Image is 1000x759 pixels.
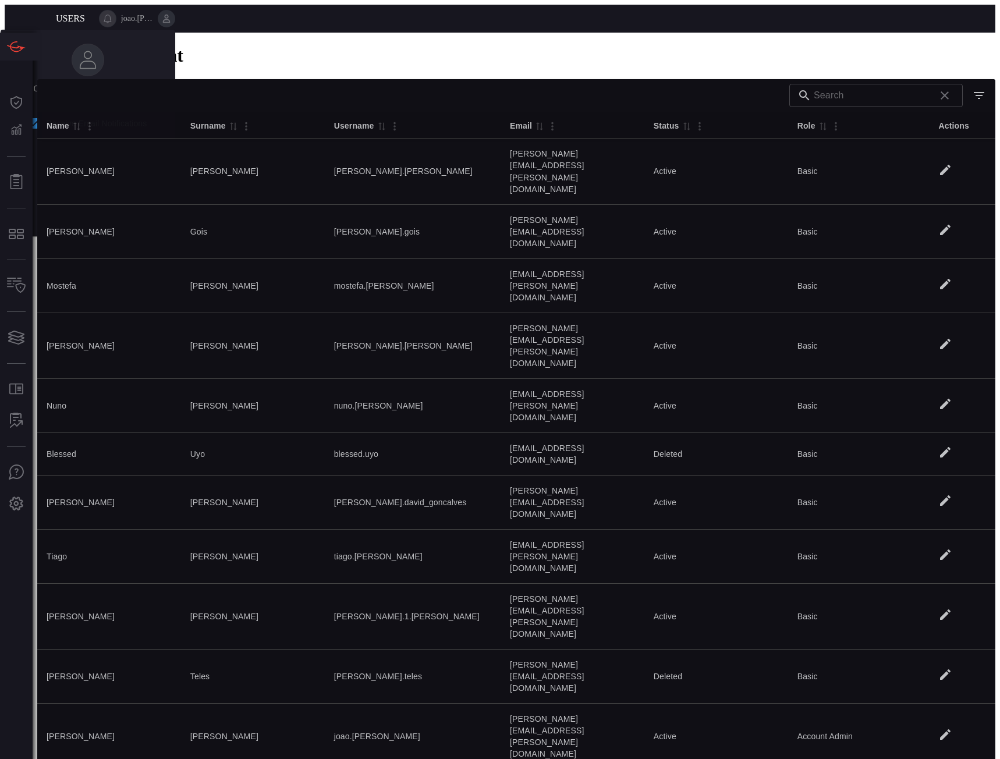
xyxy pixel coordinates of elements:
[190,119,226,133] div: Surname
[385,117,404,136] button: Column Actions
[814,84,930,107] input: Search
[510,119,532,133] div: Email
[679,120,693,131] span: Sort by Status ascending
[644,139,788,204] td: Active
[501,259,644,313] td: [EMAIL_ADDRESS][PERSON_NAME][DOMAIN_NAME]
[501,433,644,476] td: [EMAIL_ADDRESS][DOMAIN_NAME]
[37,584,181,650] td: [PERSON_NAME]
[37,313,181,379] td: [PERSON_NAME]
[237,117,256,136] button: Column Actions
[788,205,932,259] td: Basic
[37,476,181,530] td: [PERSON_NAME]
[226,120,239,131] span: Sort by Surname ascending
[788,433,932,476] td: Basic
[501,530,644,584] td: [EMAIL_ADDRESS][PERSON_NAME][DOMAIN_NAME]
[2,272,30,300] button: Inventory
[181,313,325,379] td: [PERSON_NAME]
[181,476,325,530] td: [PERSON_NAME]
[56,13,85,23] span: Users
[374,120,388,131] span: Sort by Username ascending
[2,324,30,352] button: Cards
[644,313,788,379] td: Active
[815,120,829,131] span: Sort by Role ascending
[2,490,30,518] button: Preferences
[181,379,325,433] td: [PERSON_NAME]
[2,459,30,487] button: Ask Us A Question
[181,259,325,313] td: [PERSON_NAME]
[788,259,932,313] td: Basic
[37,205,181,259] td: [PERSON_NAME]
[788,313,932,379] td: Basic
[69,120,83,131] span: Sort by Name ascending
[37,259,181,313] td: Mostefa
[181,139,325,204] td: [PERSON_NAME]
[788,139,932,204] td: Basic
[334,119,374,133] div: Username
[501,650,644,704] td: [PERSON_NAME][EMAIL_ADDRESS][DOMAIN_NAME]
[181,584,325,650] td: [PERSON_NAME]
[788,476,932,530] td: Basic
[325,530,501,584] td: tiago.[PERSON_NAME]
[181,650,325,704] td: Teles
[2,407,30,435] button: ALERT ANALYSIS
[644,259,788,313] td: Active
[325,650,501,704] td: [PERSON_NAME].teles
[543,117,562,136] button: Column Actions
[788,584,932,650] td: Basic
[938,119,969,133] div: Actions
[501,584,644,650] td: [PERSON_NAME][EMAIL_ADDRESS][PERSON_NAME][DOMAIN_NAME]
[325,139,501,204] td: [PERSON_NAME].[PERSON_NAME]
[37,379,181,433] td: Nuno
[788,530,932,584] td: Basic
[644,205,788,259] td: Active
[501,205,644,259] td: [PERSON_NAME][EMAIL_ADDRESS][DOMAIN_NAME]
[325,313,501,379] td: [PERSON_NAME].[PERSON_NAME]
[501,313,644,379] td: [PERSON_NAME][EMAIL_ADDRESS][PERSON_NAME][DOMAIN_NAME]
[37,433,181,476] td: Blessed
[325,433,501,476] td: blessed.uyo
[644,379,788,433] td: Active
[181,433,325,476] td: Uyo
[80,117,99,136] button: Column Actions
[532,120,545,131] span: Sort by Email ascending
[121,14,153,23] span: joao.[PERSON_NAME]
[2,220,30,248] button: MITRE - Detection Posture
[325,584,501,650] td: [PERSON_NAME].1.[PERSON_NAME]
[2,116,30,144] button: Detections
[501,379,644,433] td: [EMAIL_ADDRESS][PERSON_NAME][DOMAIN_NAME]
[797,119,815,133] div: Role
[181,530,325,584] td: [PERSON_NAME]
[37,45,995,66] h1: User Management
[2,168,30,196] button: Reports
[2,375,30,403] button: Rule Catalog
[37,650,181,704] td: [PERSON_NAME]
[644,650,788,704] td: Deleted
[967,84,991,107] button: Show/Hide filters
[325,476,501,530] td: [PERSON_NAME].david_goncalves
[788,650,932,704] td: Basic
[325,205,501,259] td: [PERSON_NAME].gois
[644,530,788,584] td: Active
[325,259,501,313] td: mostefa.[PERSON_NAME]
[827,117,845,136] button: Column Actions
[935,86,955,105] span: Clear search
[2,88,30,116] button: Dashboard
[501,476,644,530] td: [PERSON_NAME][EMAIL_ADDRESS][DOMAIN_NAME]
[501,139,644,204] td: [PERSON_NAME][EMAIL_ADDRESS][PERSON_NAME][DOMAIN_NAME]
[325,379,501,433] td: nuno.[PERSON_NAME]
[181,205,325,259] td: Gois
[690,117,709,136] button: Column Actions
[644,476,788,530] td: Active
[37,530,181,584] td: Tiago
[37,139,181,204] td: [PERSON_NAME]
[47,119,69,133] div: Name
[644,433,788,476] td: Deleted
[654,119,679,133] div: Status
[788,379,932,433] td: Basic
